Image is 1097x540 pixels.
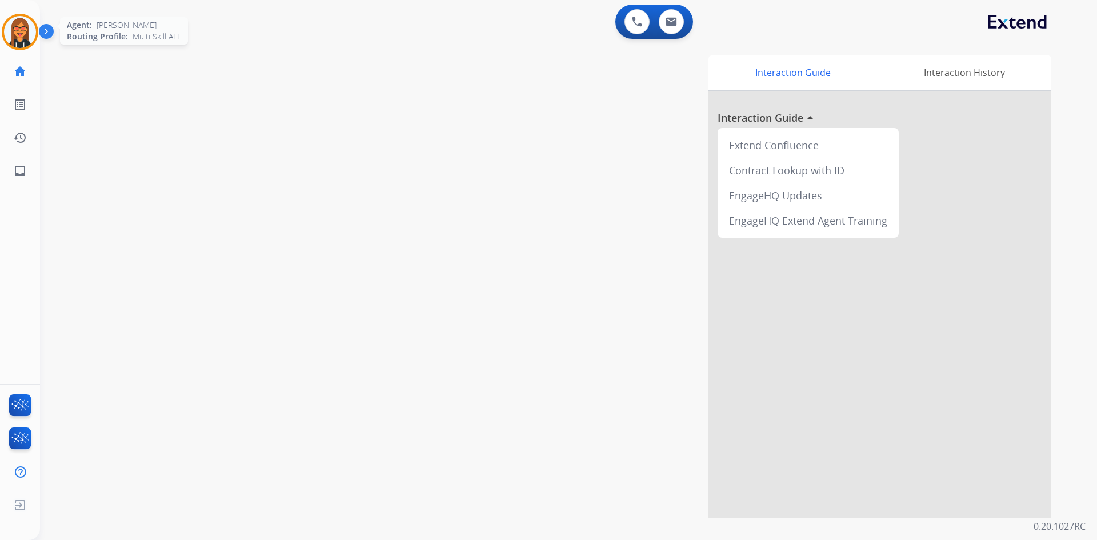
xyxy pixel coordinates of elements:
[13,131,27,145] mat-icon: history
[13,65,27,78] mat-icon: home
[708,55,877,90] div: Interaction Guide
[722,183,894,208] div: EngageHQ Updates
[67,31,128,42] span: Routing Profile:
[4,16,36,48] img: avatar
[13,98,27,111] mat-icon: list_alt
[722,158,894,183] div: Contract Lookup with ID
[97,19,157,31] span: [PERSON_NAME]
[722,133,894,158] div: Extend Confluence
[133,31,181,42] span: Multi Skill ALL
[722,208,894,233] div: EngageHQ Extend Agent Training
[13,164,27,178] mat-icon: inbox
[67,19,92,31] span: Agent:
[877,55,1051,90] div: Interaction History
[1034,519,1086,533] p: 0.20.1027RC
